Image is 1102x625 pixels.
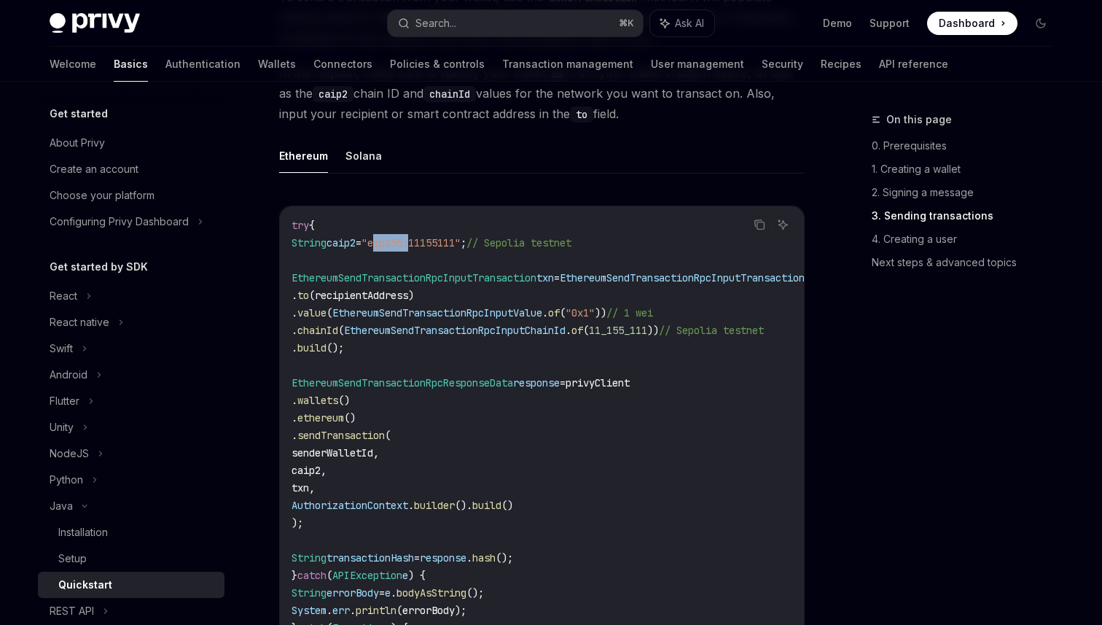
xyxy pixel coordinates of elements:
button: Solana [345,139,382,173]
a: 4. Creating a user [872,228,1064,251]
a: Setup [38,546,224,572]
div: Create an account [50,160,138,178]
span: ethereum [297,411,344,424]
span: AuthorizationContext [292,499,408,512]
span: EthereumSendTransactionRpcResponseData [292,376,513,389]
span: . [292,324,297,337]
span: ( [583,324,589,337]
span: () [338,394,350,407]
code: chainId [423,86,476,102]
div: Android [50,366,87,384]
span: caip2, [292,464,327,477]
button: Copy the contents from the code block [750,215,769,234]
span: = [379,586,385,599]
span: errorBody [327,586,379,599]
span: (); [327,341,344,354]
span: APIException [332,569,402,582]
span: On this page [886,111,952,128]
a: 2. Signing a message [872,181,1064,204]
a: Demo [823,16,852,31]
span: ( [338,324,344,337]
span: build [472,499,501,512]
span: Ask AI [675,16,704,31]
span: senderWalletId, [292,446,379,459]
span: of [548,306,560,319]
span: ( [385,429,391,442]
div: Swift [50,340,73,357]
a: Welcome [50,47,96,82]
div: Search... [415,15,456,32]
span: "0x1" [566,306,595,319]
span: println [356,604,396,617]
span: ( [327,306,332,319]
span: wallets [297,394,338,407]
a: 3. Sending transactions [872,204,1064,228]
span: response [513,376,560,389]
span: ) { [408,569,426,582]
div: About Privy [50,134,105,152]
span: String [292,551,327,564]
span: In the request, make sure to specify your wallet from your wallet creation above, as well as the ... [279,63,805,124]
span: )) [595,306,606,319]
a: Recipes [821,47,861,82]
span: . [466,551,472,564]
span: // Sepolia testnet [466,236,571,249]
a: Installation [38,519,224,546]
span: } [292,569,297,582]
span: "eip155:11155111" [362,236,461,249]
a: Basics [114,47,148,82]
span: e [385,586,391,599]
a: Authentication [165,47,241,82]
span: to [297,289,309,302]
a: Support [870,16,910,31]
span: . [408,499,414,512]
span: = [414,551,420,564]
div: React native [50,314,109,331]
span: . [292,306,297,319]
span: response [420,551,466,564]
a: Next steps & advanced topics [872,251,1064,274]
a: Transaction management [502,47,633,82]
span: (). [455,499,472,512]
span: ⌘ K [619,18,634,29]
span: . [292,289,297,302]
span: try [292,219,309,232]
span: transactionHash [327,551,414,564]
span: = [356,236,362,249]
span: txn [536,271,554,284]
a: Dashboard [927,12,1017,35]
span: of [571,324,583,337]
span: // Sepolia testnet [659,324,764,337]
span: (recipientAddress) [309,289,414,302]
span: caip2 [327,236,356,249]
button: Search...⌘K [388,10,643,36]
span: builder [414,499,455,512]
a: Security [762,47,803,82]
div: Flutter [50,392,79,410]
span: )) [647,324,659,337]
span: chainId [297,324,338,337]
span: EthereumSendTransactionRpcInputValue [332,306,542,319]
a: Policies & controls [390,47,485,82]
h5: Get started by SDK [50,258,148,276]
span: err [332,604,350,617]
div: Configuring Privy Dashboard [50,213,189,230]
span: catch [297,569,327,582]
span: 11_155_111 [589,324,647,337]
span: // 1 wei [606,306,653,319]
span: txn, [292,481,315,494]
code: caip2 [313,86,353,102]
button: Toggle dark mode [1029,12,1052,35]
span: . [292,429,297,442]
a: Connectors [313,47,372,82]
div: REST API [50,602,94,620]
a: User management [651,47,744,82]
span: value [297,306,327,319]
a: Wallets [258,47,296,82]
span: e [402,569,408,582]
span: EthereumSendTransactionRpcInputTransaction [560,271,805,284]
span: (); [466,586,484,599]
span: sendTransaction [297,429,385,442]
h5: Get started [50,105,108,123]
span: () [344,411,356,424]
